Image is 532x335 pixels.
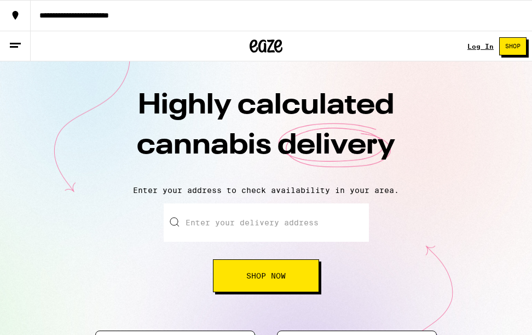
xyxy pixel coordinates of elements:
[74,86,458,177] h1: Highly calculated cannabis delivery
[467,43,494,50] a: Log In
[213,259,319,292] button: Shop Now
[11,186,521,195] p: Enter your address to check availability in your area.
[164,203,369,242] input: Enter your delivery address
[505,43,521,49] span: Shop
[499,37,527,55] button: Shop
[494,37,532,55] a: Shop
[246,272,286,280] span: Shop Now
